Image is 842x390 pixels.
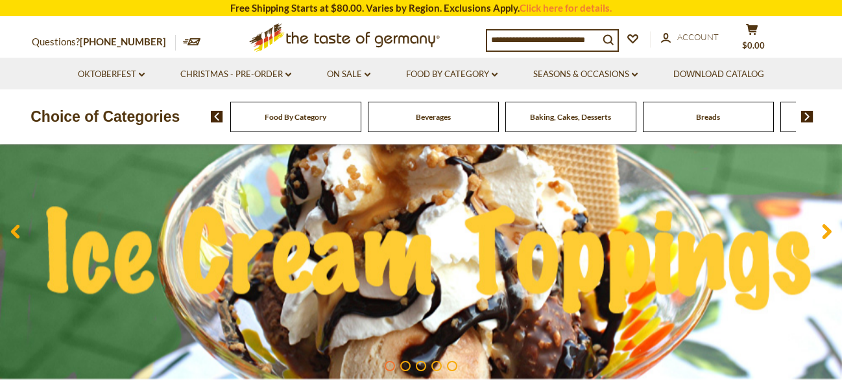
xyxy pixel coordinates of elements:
[742,40,765,51] span: $0.00
[406,67,498,82] a: Food By Category
[661,30,719,45] a: Account
[416,112,451,122] a: Beverages
[520,2,612,14] a: Click here for details.
[327,67,370,82] a: On Sale
[533,67,638,82] a: Seasons & Occasions
[78,67,145,82] a: Oktoberfest
[696,112,720,122] a: Breads
[265,112,326,122] a: Food By Category
[801,111,813,122] img: next arrow
[211,111,223,122] img: previous arrow
[732,23,771,56] button: $0.00
[677,32,719,42] span: Account
[530,112,611,122] a: Baking, Cakes, Desserts
[673,67,764,82] a: Download Catalog
[180,67,291,82] a: Christmas - PRE-ORDER
[80,36,166,47] a: [PHONE_NUMBER]
[32,34,176,51] p: Questions?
